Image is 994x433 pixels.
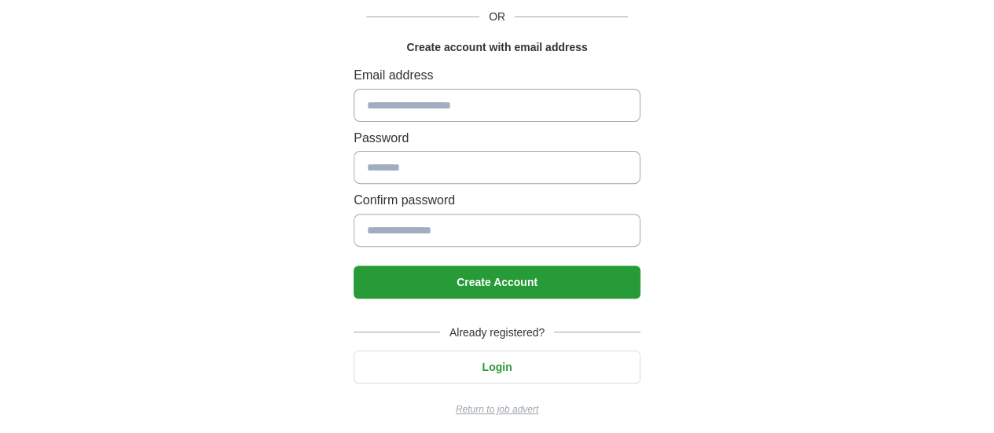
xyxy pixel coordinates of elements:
[354,361,640,373] a: Login
[354,65,640,86] label: Email address
[354,190,640,211] label: Confirm password
[440,324,554,341] span: Already registered?
[354,128,640,149] label: Password
[354,350,640,383] button: Login
[406,39,587,56] h1: Create account with email address
[354,402,640,417] a: Return to job advert
[479,8,515,25] span: OR
[354,266,640,299] button: Create Account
